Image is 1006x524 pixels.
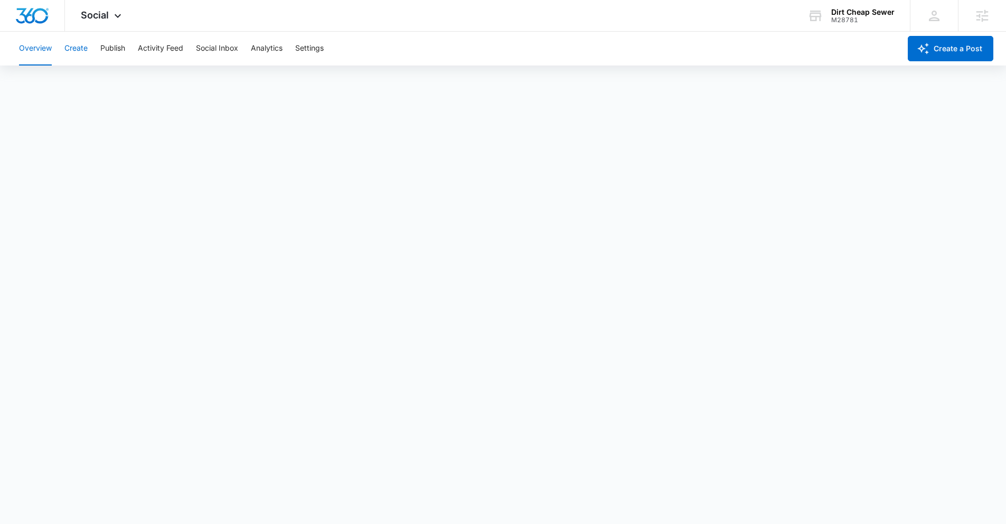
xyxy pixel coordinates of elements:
[908,36,993,61] button: Create a Post
[81,10,109,21] span: Social
[831,8,895,16] div: account name
[251,32,283,65] button: Analytics
[295,32,324,65] button: Settings
[196,32,238,65] button: Social Inbox
[100,32,125,65] button: Publish
[64,32,88,65] button: Create
[138,32,183,65] button: Activity Feed
[19,32,52,65] button: Overview
[831,16,895,24] div: account id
